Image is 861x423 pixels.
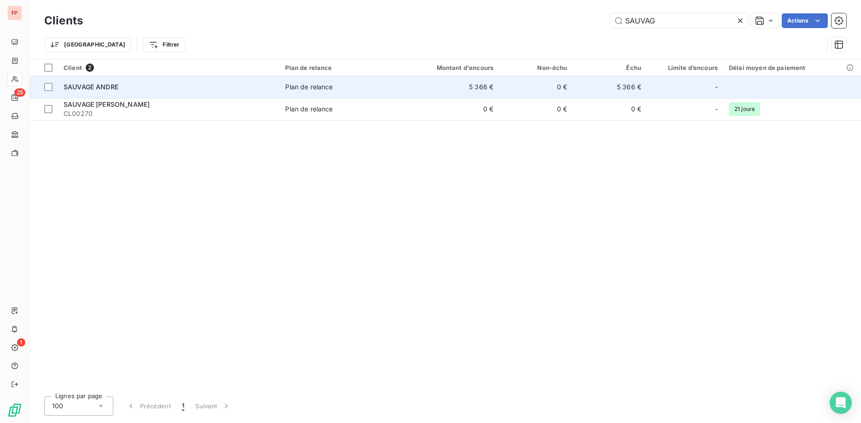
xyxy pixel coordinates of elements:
span: 100 [52,401,63,411]
div: Limite d’encours [652,64,718,71]
span: - [715,104,718,114]
span: - [715,82,718,92]
span: SAUVAGE [PERSON_NAME] [64,100,150,108]
td: 5 366 € [400,76,499,98]
div: Plan de relance [285,104,333,114]
div: Plan de relance [285,82,333,92]
span: 1 [182,401,184,411]
span: 1 [17,338,25,347]
div: Open Intercom Messenger [830,392,852,414]
td: 0 € [573,98,647,120]
td: 0 € [400,98,499,120]
button: Suivant [190,396,236,416]
button: Précédent [121,396,176,416]
div: Montant d'encours [405,64,493,71]
div: Non-échu [504,64,567,71]
div: Plan de relance [285,64,394,71]
button: Actions [782,13,828,28]
div: Échu [579,64,641,71]
td: 0 € [499,76,573,98]
span: 21 jours [729,102,760,116]
button: [GEOGRAPHIC_DATA] [44,37,131,52]
div: FP [7,6,22,20]
td: 0 € [499,98,573,120]
img: Logo LeanPay [7,403,22,417]
button: Filtrer [143,37,185,52]
td: 5 366 € [573,76,647,98]
input: Rechercher [610,13,749,28]
h3: Clients [44,12,83,29]
span: Client [64,64,82,71]
span: SAUVAGE ANDRE [64,83,118,91]
span: CL00270 [64,109,274,118]
span: 25 [14,88,25,97]
button: 1 [176,396,190,416]
span: 2 [86,64,94,72]
div: Délai moyen de paiement [729,64,855,71]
